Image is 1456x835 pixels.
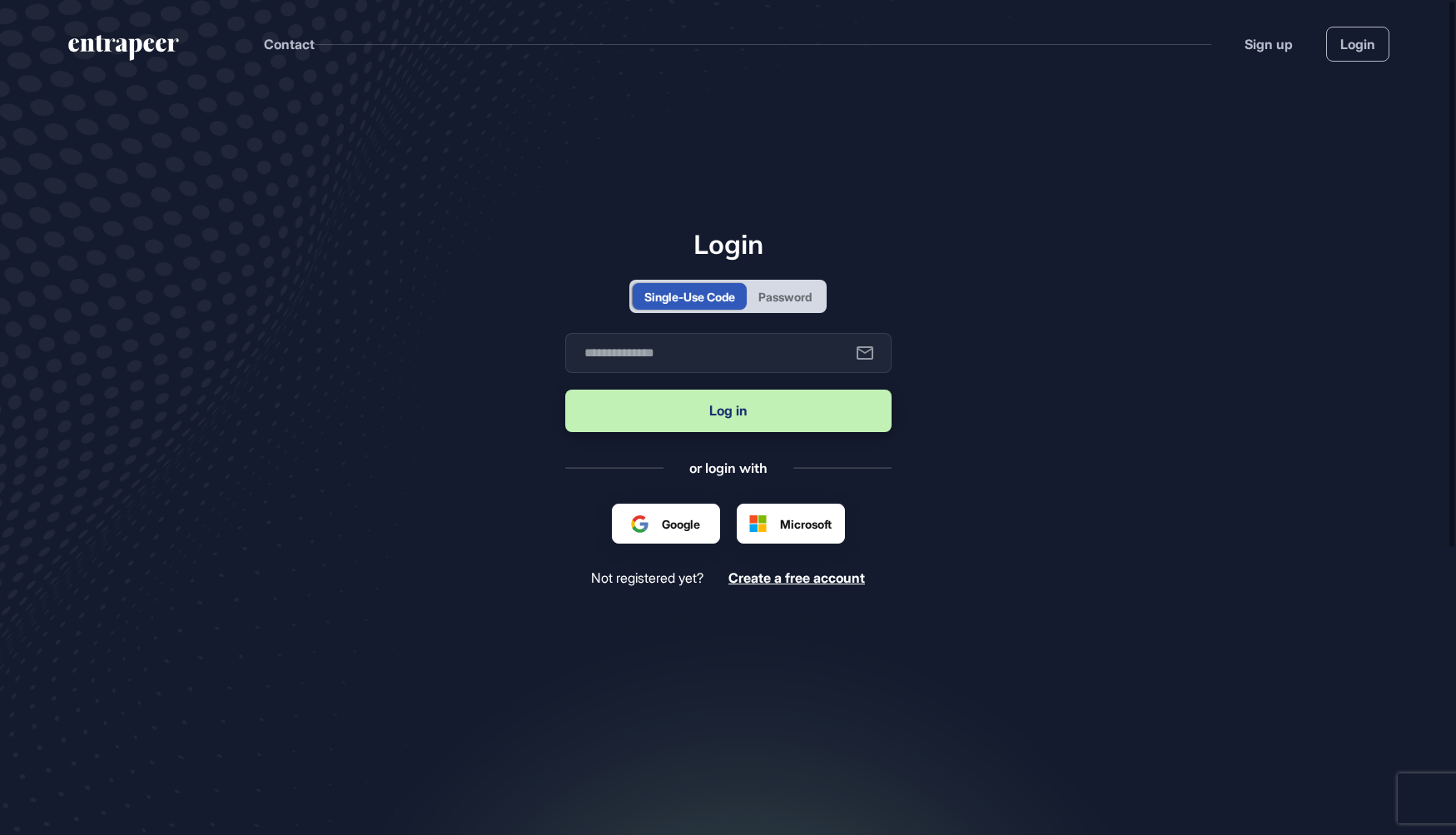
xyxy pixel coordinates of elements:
[758,288,812,306] div: Password
[644,288,735,306] div: Single-Use Code
[1245,34,1293,54] a: Sign up
[565,228,892,260] h1: Login
[728,570,865,586] a: Create a free account
[67,35,181,67] a: entrapeer-logo
[728,569,865,586] span: Create a free account
[689,459,768,477] div: or login with
[780,515,832,533] span: Microsoft
[264,33,315,55] button: Contact
[1326,27,1389,62] a: Login
[565,390,892,432] button: Log in
[591,570,703,586] span: Not registered yet?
